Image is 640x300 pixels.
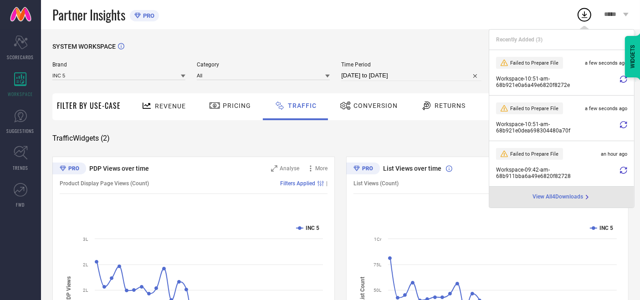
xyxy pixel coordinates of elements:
[326,180,328,187] span: |
[601,151,627,157] span: an hour ago
[280,180,315,187] span: Filters Applied
[496,36,543,43] span: Recently Added ( 3 )
[496,121,618,134] span: Workspace - 10:51-am - 68b921e0dea698304480a70f
[83,237,88,242] text: 3L
[510,60,558,66] span: Failed to Prepare File
[374,288,382,293] text: 50L
[52,163,86,176] div: Premium
[496,167,618,179] span: Workspace - 09:42-am - 68b911bba6a49e6820f82728
[374,262,382,267] text: 75L
[223,102,251,109] span: Pricing
[620,121,627,134] div: Retry
[383,165,441,172] span: List Views over time
[197,61,330,68] span: Category
[271,165,277,172] svg: Zoom
[620,167,627,179] div: Retry
[89,165,149,172] span: PDP Views over time
[306,225,319,231] text: INC 5
[141,12,154,19] span: PRO
[620,76,627,88] div: Retry
[8,91,33,97] span: WORKSPACE
[353,102,398,109] span: Conversion
[83,288,88,293] text: 2L
[60,180,149,187] span: Product Display Page Views (Count)
[52,5,125,24] span: Partner Insights
[280,165,299,172] span: Analyse
[341,61,481,68] span: Time Period
[353,180,399,187] span: List Views (Count)
[13,164,28,171] span: TRENDS
[533,193,584,201] span: View All 4 Downloads
[52,134,110,143] span: Traffic Widgets ( 2 )
[374,237,382,242] text: 1Cr
[510,151,558,157] span: Failed to Prepare File
[346,163,380,176] div: Premium
[585,106,627,112] span: a few seconds ago
[155,102,186,110] span: Revenue
[533,193,591,201] a: View All4Downloads
[496,76,618,88] span: Workspace - 10:51-am - 68b921e0a6a49e6820f8272e
[435,102,466,109] span: Returns
[576,6,593,23] div: Open download list
[57,100,121,111] span: Filter By Use-Case
[7,127,35,134] span: SUGGESTIONS
[533,193,591,201] div: Open download page
[288,102,317,109] span: Traffic
[599,225,613,231] text: INC 5
[7,54,34,61] span: SCORECARDS
[52,43,116,50] span: SYSTEM WORKSPACE
[585,60,627,66] span: a few seconds ago
[315,165,328,172] span: More
[341,70,481,81] input: Select time period
[83,262,88,267] text: 2L
[52,61,185,68] span: Brand
[510,106,558,112] span: Failed to Prepare File
[16,201,25,208] span: FWD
